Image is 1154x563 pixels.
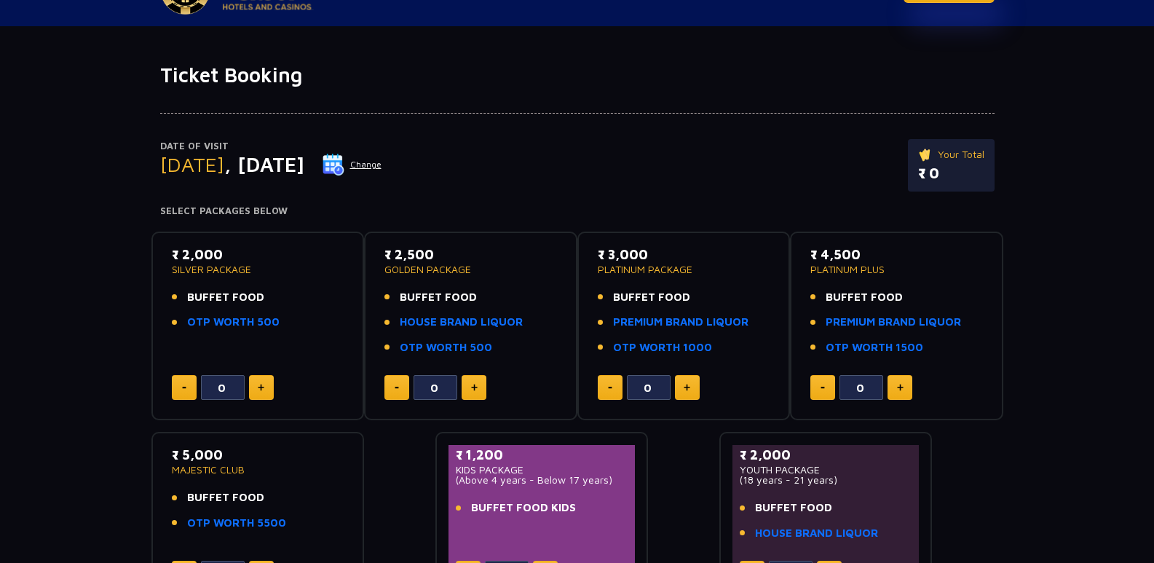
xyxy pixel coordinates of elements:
[187,489,264,506] span: BUFFET FOOD
[613,289,690,306] span: BUFFET FOOD
[613,314,748,331] a: PREMIUM BRAND LIQUOR
[187,515,286,532] a: OTP WORTH 5500
[755,500,832,516] span: BUFFET FOOD
[471,384,478,391] img: plus
[187,289,264,306] span: BUFFET FOOD
[608,387,612,389] img: minus
[740,475,912,485] p: (18 years - 21 years)
[456,465,628,475] p: KIDS PACKAGE
[826,314,961,331] a: PREMIUM BRAND LIQUOR
[826,339,923,356] a: OTP WORTH 1500
[172,445,344,465] p: ₹ 5,000
[172,465,344,475] p: MAJESTIC CLUB
[598,245,770,264] p: ₹ 3,000
[172,264,344,275] p: SILVER PACKAGE
[810,245,983,264] p: ₹ 4,500
[384,264,557,275] p: GOLDEN PACKAGE
[613,339,712,356] a: OTP WORTH 1000
[258,384,264,391] img: plus
[322,153,382,176] button: Change
[187,314,280,331] a: OTP WORTH 500
[755,525,878,542] a: HOUSE BRAND LIQUOR
[456,445,628,465] p: ₹ 1,200
[471,500,576,516] span: BUFFET FOOD KIDS
[224,152,304,176] span: , [DATE]
[918,162,984,184] p: ₹ 0
[395,387,399,389] img: minus
[400,339,492,356] a: OTP WORTH 500
[456,475,628,485] p: (Above 4 years - Below 17 years)
[182,387,186,389] img: minus
[400,314,523,331] a: HOUSE BRAND LIQUOR
[400,289,477,306] span: BUFFET FOOD
[384,245,557,264] p: ₹ 2,500
[740,465,912,475] p: YOUTH PACKAGE
[598,264,770,275] p: PLATINUM PACKAGE
[918,146,933,162] img: ticket
[160,152,224,176] span: [DATE]
[918,146,984,162] p: Your Total
[160,139,382,154] p: Date of Visit
[740,445,912,465] p: ₹ 2,000
[826,289,903,306] span: BUFFET FOOD
[160,205,995,217] h4: Select Packages Below
[897,384,904,391] img: plus
[821,387,825,389] img: minus
[684,384,690,391] img: plus
[810,264,983,275] p: PLATINUM PLUS
[160,63,995,87] h1: Ticket Booking
[172,245,344,264] p: ₹ 2,000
